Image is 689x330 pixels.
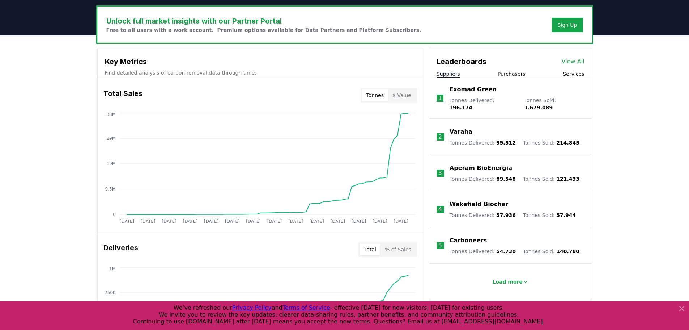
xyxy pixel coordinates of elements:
[380,244,416,255] button: % of Sales
[552,18,583,32] button: Sign Up
[449,85,497,94] a: Exomad Green
[486,275,534,289] button: Load more
[450,200,508,209] a: Wakefield Biochar
[496,212,516,218] span: 57.936
[496,176,516,182] span: 89.548
[360,244,380,255] button: Total
[105,290,116,295] tspan: 750K
[119,219,134,224] tspan: [DATE]
[523,212,576,219] p: Tonnes Sold :
[450,139,516,146] p: Tonnes Delivered :
[450,248,516,255] p: Tonnes Delivered :
[106,136,116,141] tspan: 29M
[450,236,487,245] a: Carboneers
[496,140,516,146] span: 99.512
[106,26,421,34] p: Free to all users with a work account. Premium options available for Data Partners and Platform S...
[103,88,143,103] h3: Total Sales
[523,175,579,183] p: Tonnes Sold :
[556,176,579,182] span: 121.433
[492,278,523,285] p: Load more
[140,219,155,224] tspan: [DATE]
[105,69,416,76] p: Find detailed analysis of carbon removal data through time.
[524,97,584,111] p: Tonnes Sold :
[556,140,579,146] span: 214.845
[225,219,240,224] tspan: [DATE]
[113,212,116,217] tspan: 0
[498,70,526,78] button: Purchasers
[523,139,579,146] p: Tonnes Sold :
[351,219,366,224] tspan: [DATE]
[103,242,138,257] h3: Deliveries
[556,212,576,218] span: 57.944
[524,105,553,110] span: 1.679.089
[562,57,584,66] a: View All
[450,128,472,136] a: Varaha
[450,164,512,172] a: Aperam BioEnergia
[450,175,516,183] p: Tonnes Delivered :
[523,248,579,255] p: Tonnes Sold :
[438,94,442,103] p: 1
[373,219,387,224] tspan: [DATE]
[362,89,388,101] button: Tonnes
[162,219,176,224] tspan: [DATE]
[437,70,460,78] button: Suppliers
[109,266,116,271] tspan: 1M
[106,16,421,26] h3: Unlock full market insights with our Partner Portal
[438,205,442,214] p: 4
[106,112,116,117] tspan: 38M
[105,187,115,192] tspan: 9.5M
[496,248,516,254] span: 54.730
[309,219,324,224] tspan: [DATE]
[246,219,261,224] tspan: [DATE]
[563,70,584,78] button: Services
[204,219,218,224] tspan: [DATE]
[438,133,442,141] p: 2
[267,219,282,224] tspan: [DATE]
[394,219,408,224] tspan: [DATE]
[438,169,442,177] p: 3
[105,56,416,67] h3: Key Metrics
[437,56,486,67] h3: Leaderboards
[449,105,472,110] span: 196.174
[450,212,516,219] p: Tonnes Delivered :
[106,161,116,166] tspan: 19M
[557,21,577,29] a: Sign Up
[449,97,517,111] p: Tonnes Delivered :
[438,241,442,250] p: 5
[388,89,416,101] button: $ Value
[183,219,197,224] tspan: [DATE]
[288,219,303,224] tspan: [DATE]
[556,248,579,254] span: 140.780
[330,219,345,224] tspan: [DATE]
